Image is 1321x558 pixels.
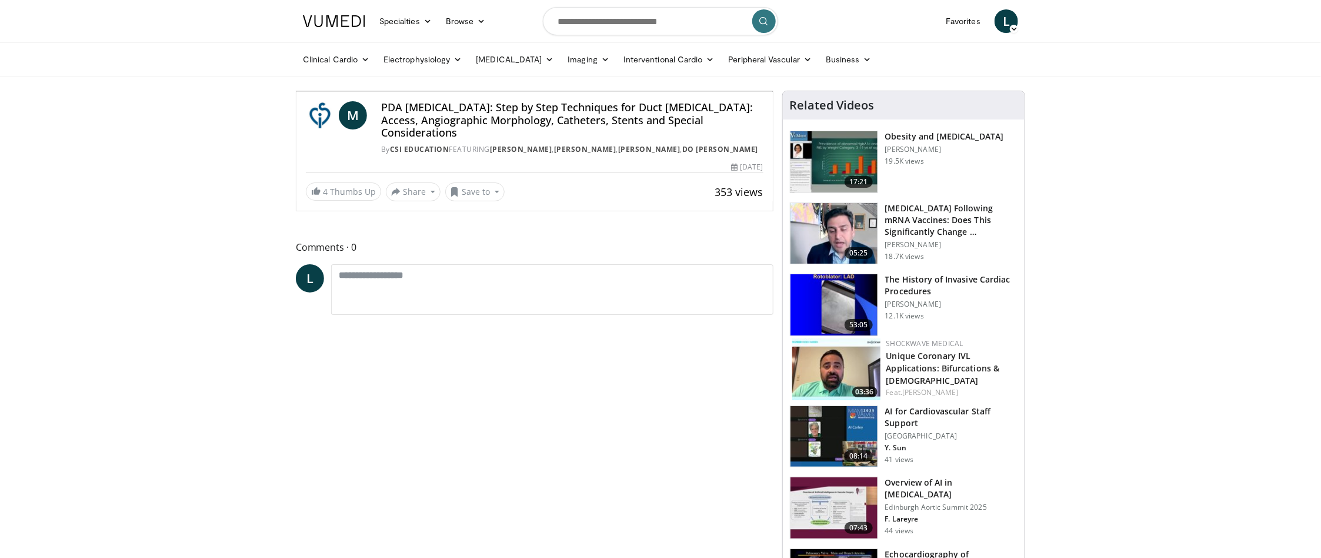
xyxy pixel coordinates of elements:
p: [GEOGRAPHIC_DATA] [885,431,1018,441]
a: Browse [439,9,493,33]
img: de8ed582-149c-4db3-b706-bd81045b90fa.150x105_q85_crop-smart_upscale.jpg [790,203,878,264]
a: [PERSON_NAME] [902,387,958,397]
p: 12.1K views [885,311,924,321]
h4: Related Videos [790,98,875,112]
a: Business [819,48,879,71]
a: 53:05 The History of Invasive Cardiac Procedures [PERSON_NAME] 12.1K views [790,274,1018,336]
img: VuMedi Logo [303,15,365,27]
a: L [296,264,324,293]
p: F. Lareyre [885,514,1018,524]
a: [PERSON_NAME] [618,144,680,154]
a: Electrophysiology [376,48,469,71]
a: Specialties [372,9,439,33]
img: 3bfdedcd-3769-4ab1-90fd-ab997352af64.150x105_q85_crop-smart_upscale.jpg [792,338,880,400]
a: CSI Education [390,144,449,154]
button: Save to [445,182,505,201]
img: CSI Education [306,101,334,129]
a: 4 Thumbs Up [306,182,381,201]
h3: Obesity and [MEDICAL_DATA] [885,131,1004,142]
a: L [995,9,1018,33]
p: Y. Sun [885,443,1018,453]
span: 53:05 [845,319,873,331]
span: 17:21 [845,176,873,188]
h4: PDA [MEDICAL_DATA]: Step by Step Techniques for Duct [MEDICAL_DATA]: Access, Angiographic Morphol... [381,101,763,139]
span: 08:14 [845,450,873,462]
a: 07:43 Overview of AI in [MEDICAL_DATA] Edinburgh Aortic Summit 2025 F. Lareyre 44 views [790,477,1018,539]
div: Feat. [886,387,1015,398]
p: 19.5K views [885,157,924,166]
a: Unique Coronary IVL Applications: Bifurcations & [DEMOGRAPHIC_DATA] [886,350,1000,386]
a: Peripheral Vascular [722,48,819,71]
a: 08:14 AI for Cardiovascular Staff Support [GEOGRAPHIC_DATA] Y. Sun 41 views [790,406,1018,468]
span: 05:25 [845,247,873,259]
h3: Overview of AI in [MEDICAL_DATA] [885,477,1018,500]
span: 4 [323,186,328,197]
h3: The History of Invasive Cardiac Procedures [885,274,1018,297]
span: 353 views [715,185,763,199]
span: Comments 0 [296,240,773,255]
img: 0df8ca06-75ef-4873-806f-abcb553c84b6.150x105_q85_crop-smart_upscale.jpg [790,131,878,192]
p: [PERSON_NAME] [885,300,1018,309]
img: a9c9c892-6047-43b2-99ef-dda026a14e5f.150x105_q85_crop-smart_upscale.jpg [790,274,878,336]
h3: [MEDICAL_DATA] Following mRNA Vaccines: Does This Significantly Change … [885,202,1018,238]
a: Favorites [939,9,988,33]
video-js: Video Player [296,91,773,92]
a: [PERSON_NAME] [554,144,616,154]
p: Edinburgh Aortic Summit 2025 [885,503,1018,512]
div: By FEATURING , , , [381,144,763,155]
a: [MEDICAL_DATA] [469,48,561,71]
span: 07:43 [845,522,873,534]
a: 05:25 [MEDICAL_DATA] Following mRNA Vaccines: Does This Significantly Change … [PERSON_NAME] 18.7... [790,202,1018,265]
span: 03:36 [852,387,878,397]
a: Interventional Cardio [616,48,722,71]
a: [PERSON_NAME] [490,144,552,154]
a: Imaging [561,48,616,71]
img: c35e41d6-3627-48b7-9e00-a4a1880337e2.150x105_q85_crop-smart_upscale.jpg [790,406,878,467]
p: 18.7K views [885,252,924,261]
div: [DATE] [731,162,763,172]
p: 41 views [885,455,914,464]
a: M [339,101,367,129]
a: 03:36 [792,338,880,400]
button: Share [386,182,441,201]
h3: AI for Cardiovascular Staff Support [885,406,1018,429]
p: 44 views [885,526,914,536]
p: [PERSON_NAME] [885,240,1018,250]
input: Search topics, interventions [543,7,778,35]
img: a5e07ce1-f68f-4bb6-84f9-23e9fb6fde47.150x105_q85_crop-smart_upscale.jpg [790,477,878,539]
p: [PERSON_NAME] [885,145,1004,154]
a: Shockwave Medical [886,338,963,348]
a: 17:21 Obesity and [MEDICAL_DATA] [PERSON_NAME] 19.5K views [790,131,1018,193]
a: Do [PERSON_NAME] [682,144,758,154]
a: Clinical Cardio [296,48,376,71]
